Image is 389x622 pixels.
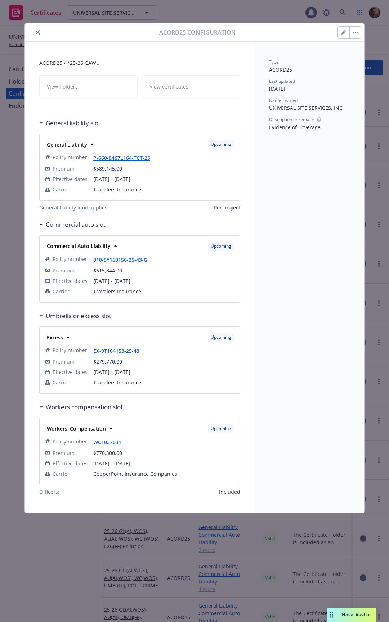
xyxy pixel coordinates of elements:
[33,28,42,37] button: close
[269,124,321,131] span: Evidence of Coverage
[211,334,231,341] span: Upcoming
[269,85,285,92] span: [DATE]
[53,460,88,467] span: Effective dates
[269,116,316,122] span: Description or remarks
[47,334,63,341] strong: Excess
[269,97,298,103] span: Name insured
[53,153,87,161] span: Policy number
[47,141,87,148] strong: General Liability
[211,425,231,432] span: Upcoming
[159,28,236,37] span: Acord25 configuration
[53,358,75,365] span: Premium
[93,277,234,285] span: [DATE] - [DATE]
[93,439,127,446] a: WC1037031
[93,379,234,386] span: Travelers Insurance
[53,449,75,457] span: Premium
[327,608,336,622] div: Drag to move
[211,141,231,148] span: Upcoming
[93,256,153,263] span: 810-5Y160156-25-43-G
[53,368,88,376] span: Effective dates
[39,402,123,412] div: Workers compensation slot
[214,204,240,211] span: Per project
[342,612,370,618] span: Nova Assist
[93,460,234,467] span: [DATE] - [DATE]
[269,78,295,84] span: Last updated
[39,220,106,229] div: Commercial auto slot
[46,311,111,321] h3: Umbrella or excess slot
[46,118,100,128] h3: General liability slot
[39,488,59,496] span: Officers:
[93,256,153,263] a: 810-5Y160156-25-43-G
[53,277,88,285] span: Effective dates
[47,243,111,249] strong: Commercial Auto Liability
[53,186,70,193] span: Carrier
[211,243,231,249] span: Upcoming
[93,470,234,478] span: CopperPoint Insurance Companies
[93,165,122,172] span: $589,145.00
[93,288,234,295] span: Travelers Insurance
[53,255,87,263] span: Policy number
[53,175,88,183] span: Effective dates
[46,220,106,229] h3: Commercial auto slot
[47,425,106,432] strong: Workers' Compensation
[93,368,234,376] span: [DATE] - [DATE]
[219,488,240,496] span: Included
[53,267,75,274] span: Premium
[39,311,111,321] div: Umbrella or excess slot
[39,118,100,128] div: General liability slot
[93,267,122,274] span: $615,844.00
[269,104,343,111] span: UNIVERSAL SITE SERVICES, INC
[93,438,127,446] span: WC1037031
[53,288,70,295] span: Carrier
[93,175,234,183] span: [DATE] - [DATE]
[53,346,87,354] span: Policy number
[53,470,70,478] span: Carrier
[269,59,279,65] span: Type
[39,204,107,211] span: General liabiity limit applies
[53,379,70,386] span: Carrier
[39,59,240,67] span: ACORD25 - *25-26 GAWU
[93,347,145,354] a: EX-9T164153-25-43
[53,438,87,445] span: Policy number
[53,165,75,172] span: Premium
[93,450,122,456] span: $770,300.00
[269,66,292,73] span: ACORD25
[46,402,123,412] h3: Workers compensation slot
[93,358,122,365] span: $279,770.00
[327,608,376,622] button: Nova Assist
[93,154,156,162] span: P-660-8467L164-TCT-25
[93,186,234,193] span: Travelers Insurance
[93,154,156,161] a: P-660-8467L164-TCT-25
